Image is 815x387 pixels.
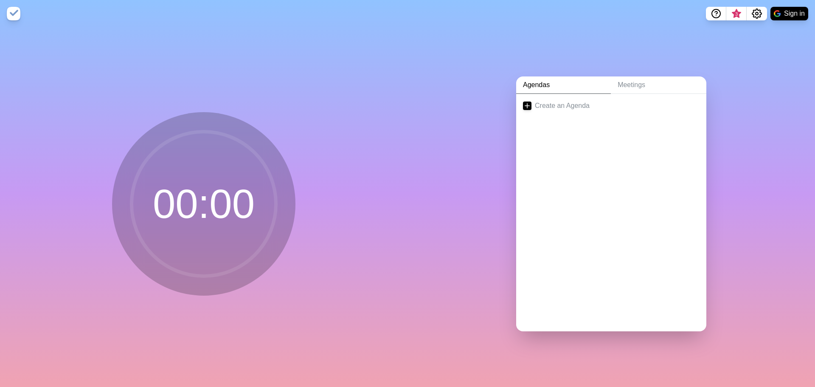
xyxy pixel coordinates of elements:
[516,76,611,94] a: Agendas
[611,76,706,94] a: Meetings
[7,7,20,20] img: timeblocks logo
[706,7,726,20] button: Help
[770,7,808,20] button: Sign in
[733,11,740,17] span: 3
[516,94,706,118] a: Create an Agenda
[726,7,747,20] button: What’s new
[774,10,781,17] img: google logo
[747,7,767,20] button: Settings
